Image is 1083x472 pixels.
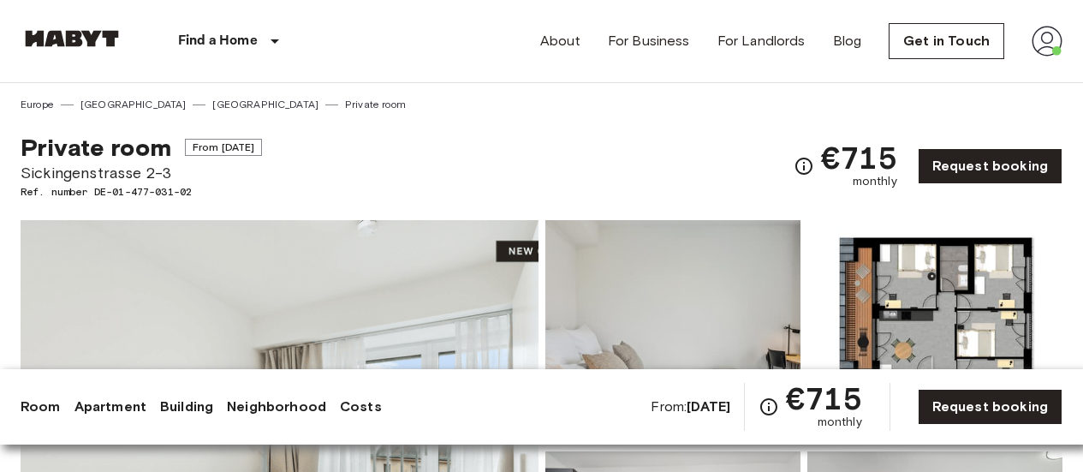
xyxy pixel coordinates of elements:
[340,397,382,417] a: Costs
[21,97,54,112] a: Europe
[1032,26,1062,57] img: avatar
[80,97,187,112] a: [GEOGRAPHIC_DATA]
[21,162,262,184] span: Sickingenstrasse 2-3
[74,397,146,417] a: Apartment
[185,139,263,156] span: From [DATE]
[833,31,862,51] a: Blog
[794,156,814,176] svg: Check cost overview for full price breakdown. Please note that discounts apply to new joiners onl...
[651,397,730,416] span: From:
[786,383,862,414] span: €715
[889,23,1004,59] a: Get in Touch
[759,397,779,417] svg: Check cost overview for full price breakdown. Please note that discounts apply to new joiners onl...
[345,97,406,112] a: Private room
[21,133,171,162] span: Private room
[545,220,800,445] img: Picture of unit DE-01-477-031-02
[227,397,326,417] a: Neighborhood
[687,398,730,415] b: [DATE]
[21,397,61,417] a: Room
[853,173,897,190] span: monthly
[212,97,318,112] a: [GEOGRAPHIC_DATA]
[160,397,213,417] a: Building
[178,31,258,51] p: Find a Home
[818,414,862,431] span: monthly
[540,31,580,51] a: About
[21,184,262,200] span: Ref. number DE-01-477-031-02
[608,31,690,51] a: For Business
[21,30,123,47] img: Habyt
[717,31,806,51] a: For Landlords
[807,220,1062,445] img: Picture of unit DE-01-477-031-02
[918,148,1062,184] a: Request booking
[821,142,897,173] span: €715
[918,389,1062,425] a: Request booking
